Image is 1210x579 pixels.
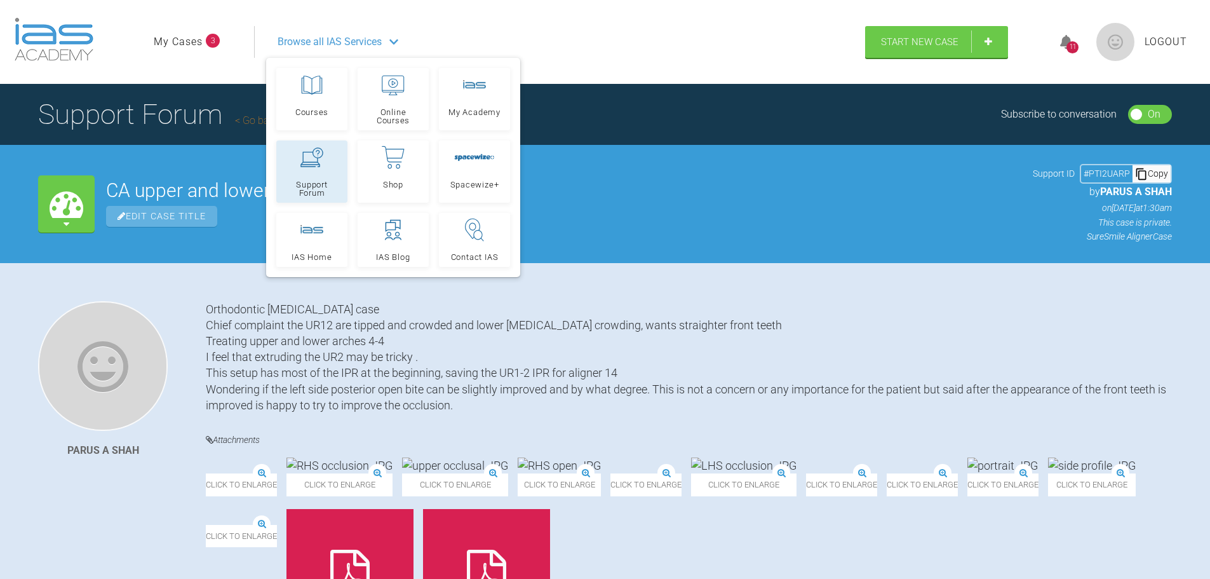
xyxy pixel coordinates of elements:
div: # PTI2UARP [1081,167,1133,181]
span: IAS Home [292,253,332,261]
span: Courses [295,108,328,116]
img: logo-light.3e3ef733.png [15,18,93,61]
div: PARUS A SHAH [67,442,139,459]
a: My Academy [439,68,510,130]
p: This case is private. [1033,215,1172,229]
img: PARUS A SHAH [38,301,168,431]
a: Start New Case [865,26,1008,58]
span: IAS Blog [376,253,410,261]
a: Logout [1145,34,1187,50]
span: Spacewize+ [450,181,499,189]
p: by [1033,184,1172,200]
span: Browse all IAS Services [278,34,382,50]
a: Spacewize+ [439,140,510,203]
span: Click to enlarge [303,525,374,547]
span: Click to enlarge [206,473,325,496]
span: 3 [206,34,220,48]
span: Click to enlarge [880,473,955,496]
img: smile.JPG [303,509,363,525]
span: Click to enlarge [450,473,556,496]
h1: Support Forum [38,92,336,137]
span: Click to enlarge [965,473,1070,496]
img: lower occlusal.JPG [965,458,1070,473]
div: Copy [1133,165,1171,182]
a: Online Courses [358,68,429,130]
span: Click to enlarge [566,473,649,496]
span: Edit Case Title [106,206,217,227]
span: Support ID [1033,167,1075,181]
img: Frontal occlusion.JPG [206,458,325,473]
p: on [DATE] at 1:30am [1033,201,1172,215]
span: Support Forum [282,181,342,197]
span: Click to enlarge [335,473,441,496]
img: Frontal open.JPG [659,458,755,473]
img: profile.png [1096,23,1134,61]
img: portrait.JPG [1079,458,1150,473]
a: Shop [358,140,429,203]
a: Support Forum [276,140,347,203]
a: Courses [276,68,347,130]
span: Online Courses [363,108,423,125]
a: IAS Blog [358,213,429,267]
div: Orthodontic [MEDICAL_DATA] case Chief complaint the UR12 are tipped and crowded and lower [MEDICA... [206,301,1172,413]
span: Start New Case [881,36,958,48]
p: SureSmile Aligner Case [1033,229,1172,243]
span: Click to enlarge [765,473,870,496]
span: Click to enlarge [1079,473,1150,496]
img: upper occlusal.JPG [450,458,556,473]
span: Shop [383,181,403,189]
h2: CA upper and lower suresmile case [106,181,1021,200]
span: PARUS A SHAH [1100,186,1172,198]
img: side profile.JPG [206,509,293,525]
img: lhs open.JPG [880,458,955,473]
span: Click to enlarge [206,525,293,547]
a: Contact IAS [439,213,510,267]
img: RHS occlusion.JPG [335,458,441,473]
span: Click to enlarge [659,473,755,496]
div: On [1148,106,1160,123]
div: Subscribe to conversation [1001,106,1117,123]
img: RHS open.JPG [566,458,649,473]
span: Contact IAS [451,253,499,261]
a: My Cases [154,34,203,50]
span: My Academy [448,108,501,116]
div: 11 [1066,41,1079,53]
h4: Attachments [206,432,1172,448]
a: IAS Home [276,213,347,267]
img: LHS occlusion.JPG [765,458,870,473]
a: Go back to SureSmile [235,114,336,126]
